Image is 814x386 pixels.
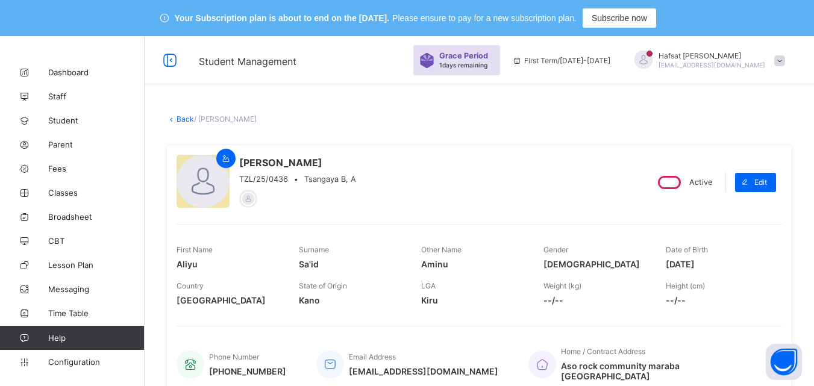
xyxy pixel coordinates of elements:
[239,157,356,169] span: [PERSON_NAME]
[666,281,705,290] span: Height (cm)
[48,188,145,198] span: Classes
[177,281,204,290] span: Country
[48,164,145,173] span: Fees
[543,259,648,269] span: [DEMOGRAPHIC_DATA]
[419,53,434,68] img: sticker-purple.71386a28dfed39d6af7621340158ba97.svg
[439,51,488,60] span: Grace Period
[421,295,525,305] span: Kiru
[177,245,213,254] span: First Name
[439,61,487,69] span: 1 days remaining
[177,259,281,269] span: Aliyu
[299,259,403,269] span: Sa'id
[209,366,286,376] span: [PHONE_NUMBER]
[48,260,145,270] span: Lesson Plan
[48,308,145,318] span: Time Table
[48,92,145,101] span: Staff
[175,13,389,23] span: Your Subscription plan is about to end on the [DATE].
[392,13,577,23] span: Please ensure to pay for a new subscription plan.
[666,245,708,254] span: Date of Birth
[299,281,347,290] span: State of Origin
[659,61,765,69] span: [EMAIL_ADDRESS][DOMAIN_NAME]
[349,366,498,376] span: [EMAIL_ADDRESS][DOMAIN_NAME]
[48,116,145,125] span: Student
[304,175,356,184] span: Tsangaya B, A
[666,295,770,305] span: --/--
[48,357,144,367] span: Configuration
[48,67,145,77] span: Dashboard
[561,347,645,356] span: Home / Contract Address
[177,114,194,123] a: Back
[543,281,581,290] span: Weight (kg)
[421,259,525,269] span: Aminu
[766,344,802,380] button: Open asap
[512,56,610,65] span: session/term information
[421,245,462,254] span: Other Name
[194,114,257,123] span: / [PERSON_NAME]
[239,175,356,184] div: •
[199,55,296,67] span: Student Management
[299,295,403,305] span: Kano
[48,212,145,222] span: Broadsheet
[48,140,145,149] span: Parent
[561,361,770,381] span: Aso rock community maraba [GEOGRAPHIC_DATA]
[543,295,648,305] span: --/--
[543,245,568,254] span: Gender
[421,281,436,290] span: LGA
[659,51,765,60] span: Hafsat [PERSON_NAME]
[48,284,145,294] span: Messaging
[48,333,144,343] span: Help
[592,13,647,23] span: Subscribe now
[209,352,259,361] span: Phone Number
[48,236,145,246] span: CBT
[622,51,791,70] div: HafsatKari
[349,352,396,361] span: Email Address
[666,259,770,269] span: [DATE]
[177,295,281,305] span: [GEOGRAPHIC_DATA]
[754,178,767,187] span: Edit
[689,178,712,187] span: Active
[239,175,288,184] span: TZL/25/0436
[299,245,329,254] span: Surname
